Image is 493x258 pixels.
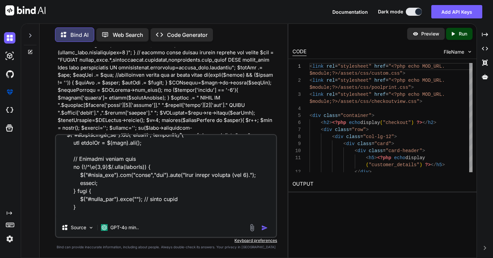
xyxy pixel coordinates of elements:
div: 1 [292,63,301,70]
span: "<?php echo MOD_URL. [388,92,445,97]
div: 10 [292,147,301,154]
p: Bind AI [70,31,89,39]
span: class [346,134,360,139]
span: Dark mode [378,8,403,15]
span: class [324,113,338,118]
span: echo [349,120,361,125]
img: cloudideIcon [4,105,15,116]
span: "<?php echo MOD_URL. [388,64,445,69]
span: < [354,148,357,153]
img: icon [261,224,268,231]
span: ) [420,162,422,168]
span: $module;?>/assets/css/custom.css" [310,71,402,76]
span: = [360,134,363,139]
div: CODE [292,48,307,56]
span: = [349,127,352,132]
p: Bind can provide inaccurate information, including about people. Always double-check its answers.... [55,245,277,250]
span: "stylesheet" [338,64,372,69]
img: attachment [248,224,256,232]
span: > [372,113,374,118]
button: Documentation [332,8,368,15]
p: Run [459,30,467,37]
span: < [366,155,369,160]
span: rel [326,92,335,97]
span: > [434,120,436,125]
p: Web Search [113,31,143,39]
span: div [324,127,332,132]
span: display [405,155,425,160]
span: Documentation [332,9,368,15]
span: = [372,141,374,146]
div: 12 [292,169,301,176]
span: "card" [374,141,391,146]
span: <?php [377,155,391,160]
span: = [386,92,388,97]
span: > [366,127,369,132]
img: Pick Models [88,225,94,231]
span: div [335,134,343,139]
span: div [358,148,366,153]
div: 8 [292,133,301,140]
span: < [310,78,312,83]
span: </ [422,120,428,125]
img: Bind AI [5,5,46,15]
span: FileName [444,49,464,55]
p: Preview [421,30,439,37]
div: 5 [292,112,301,119]
span: h2 [324,120,329,125]
span: < [321,120,324,125]
span: "stylesheet" [338,78,372,83]
span: "stylesheet" [338,92,372,97]
span: $module;?>/assets/css/poolprint.css" [310,85,411,90]
span: = [335,64,338,69]
span: > [329,120,332,125]
span: ?> [425,162,431,168]
span: $module;?>/assets/css/checkoutview.css" [310,99,420,104]
span: rel [326,78,335,83]
div: 7 [292,126,301,133]
span: = [386,78,388,83]
span: = [386,64,388,69]
span: < [310,113,312,118]
span: class [369,148,383,153]
span: "card-header" [386,148,422,153]
div: 6 [292,119,301,126]
img: githubDark [4,68,15,80]
span: "checkout" [383,120,411,125]
span: </ [354,169,360,175]
p: Source [71,224,86,231]
p: Keyboard preferences [55,238,277,243]
div: 4 [292,105,301,112]
span: < [332,134,335,139]
span: > [442,162,445,168]
span: h2 [428,120,434,125]
span: h5 [369,155,374,160]
p: GPT-4o min.. [110,224,139,231]
span: ( [366,162,369,168]
span: < [343,141,346,146]
span: </ [431,162,436,168]
span: "customer_details" [369,162,419,168]
span: href [374,92,386,97]
span: = [383,148,385,153]
span: href [374,78,386,83]
span: < [310,92,312,97]
span: echo [394,155,405,160]
span: ( [380,120,383,125]
span: "container" [340,113,371,118]
button: Add API Keys [431,5,482,18]
span: = [335,78,338,83]
div: 2 [292,77,301,84]
span: display [360,120,380,125]
span: = [338,113,340,118]
p: Code Generator [167,31,208,39]
span: <?php [332,120,346,125]
img: darkChat [4,32,15,44]
span: ) [411,120,414,125]
span: rel [326,64,335,69]
span: > [422,148,425,153]
img: preview [413,31,419,37]
div: 3 [292,91,301,98]
span: < [321,127,324,132]
span: "row" [352,127,366,132]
